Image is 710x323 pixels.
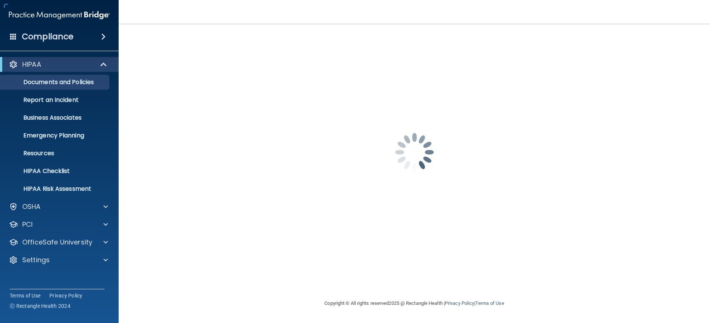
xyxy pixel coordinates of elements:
p: Documents and Policies [5,79,106,86]
p: HIPAA [22,60,41,69]
a: Privacy Policy [49,292,83,299]
a: Settings [9,256,108,264]
p: HIPAA Checklist [5,167,106,175]
a: OSHA [9,202,108,211]
p: HIPAA Risk Assessment [5,185,106,193]
p: Settings [22,256,50,264]
a: HIPAA [9,60,108,69]
a: Privacy Policy [445,300,474,306]
div: Copyright © All rights reserved 2025 @ Rectangle Health | | [279,292,550,315]
img: PMB logo [9,8,110,23]
p: OfficeSafe University [22,238,92,247]
h4: Compliance [22,31,73,42]
p: OSHA [22,202,41,211]
p: PCI [22,220,33,229]
p: Business Associates [5,114,106,121]
p: Resources [5,150,106,157]
a: Terms of Use [10,292,40,299]
p: Report an Incident [5,96,106,104]
p: Emergency Planning [5,132,106,139]
img: spinner.e123f6fc.gif [377,115,452,189]
a: Terms of Use [475,300,504,306]
a: PCI [9,220,108,229]
a: OfficeSafe University [9,238,108,247]
span: Ⓒ Rectangle Health 2024 [10,302,70,310]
